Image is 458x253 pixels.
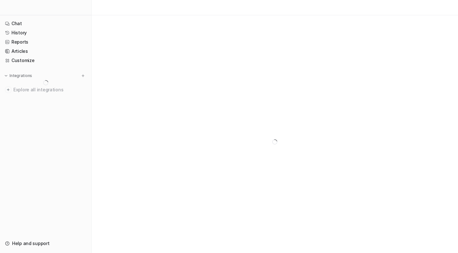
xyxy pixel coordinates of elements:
[81,74,85,78] img: menu_add.svg
[3,38,89,46] a: Reports
[3,47,89,56] a: Articles
[3,28,89,37] a: History
[3,85,89,94] a: Explore all integrations
[3,73,34,79] button: Integrations
[5,87,11,93] img: explore all integrations
[4,74,8,78] img: expand menu
[13,85,86,95] span: Explore all integrations
[3,56,89,65] a: Customize
[3,239,89,248] a: Help and support
[3,19,89,28] a: Chat
[10,73,32,78] p: Integrations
